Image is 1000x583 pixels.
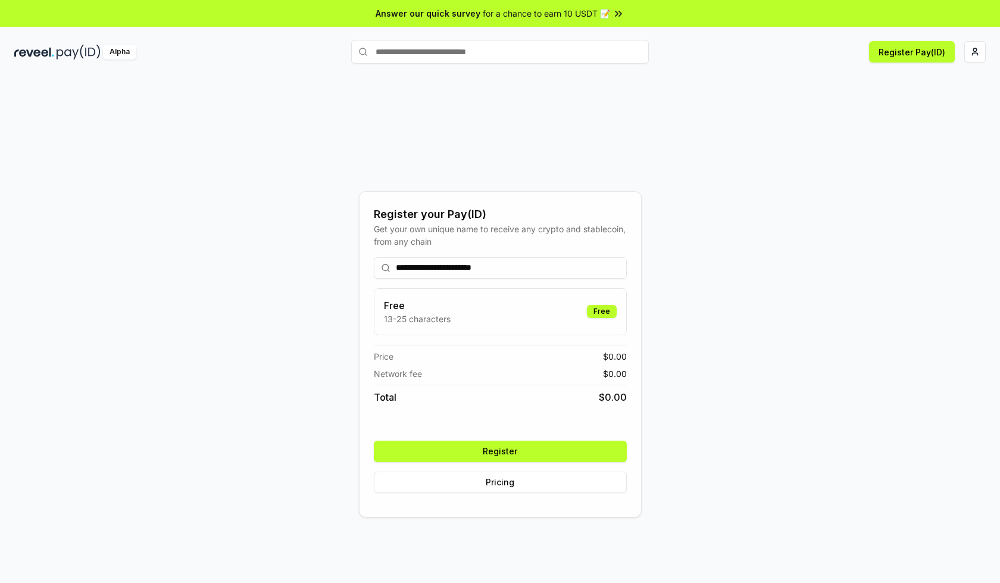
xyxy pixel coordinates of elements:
span: Price [374,350,393,363]
button: Register Pay(ID) [869,41,955,63]
span: Answer our quick survey [376,7,480,20]
div: Alpha [103,45,136,60]
div: Register your Pay(ID) [374,206,627,223]
button: Register [374,441,627,462]
span: Network fee [374,367,422,380]
span: Total [374,390,396,404]
img: pay_id [57,45,101,60]
span: for a chance to earn 10 USDT 📝 [483,7,610,20]
span: $ 0.00 [599,390,627,404]
img: reveel_dark [14,45,54,60]
div: Get your own unique name to receive any crypto and stablecoin, from any chain [374,223,627,248]
h3: Free [384,298,451,313]
p: 13-25 characters [384,313,451,325]
button: Pricing [374,472,627,493]
span: $ 0.00 [603,367,627,380]
div: Free [587,305,617,318]
span: $ 0.00 [603,350,627,363]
